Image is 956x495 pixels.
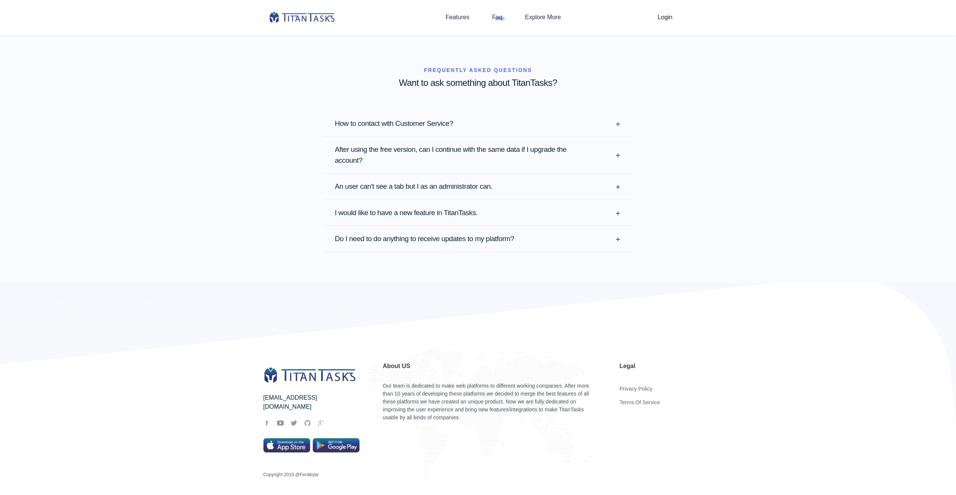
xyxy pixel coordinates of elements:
p: Our team is dedicated to make web platforms to different working companies. After more than 10 ye... [383,382,591,422]
h2: An user can't see a tab but I as an administrator can. [335,181,544,192]
h2: Do I need to do anything to receive updates to my platform? [335,234,555,244]
div: I would like to have a new feature in TitanTasks. [335,208,621,218]
a: Faq [492,12,503,22]
span: FREQUENTLY ASKED QUESTIONS [269,66,687,74]
h2: After using the free version, can I continue with the same data if I upgrade the account? [335,144,595,166]
div: How to contact with Customer Service? [335,118,621,129]
div: Do I need to do anything to receive updates to my platform? [335,234,621,244]
h2: I would like to have a new feature in TitanTasks. [335,208,537,218]
div: An user can't see a tab but I as an administrator can. [335,181,621,192]
a: Features [445,12,469,22]
span: Login [658,11,672,24]
img: App Image [263,438,311,452]
img: PlaystoreImage Image [313,438,360,452]
h2: About US [383,362,591,371]
a: Explore More [525,12,561,22]
h2: Want to ask something about TitanTasks? [269,76,687,90]
img: Agency [269,11,335,23]
h2: How to contact with Customer Service? [335,118,524,129]
a: Privacy policy [619,386,652,392]
img: Hosting [263,367,356,383]
div: After using the free version, can I continue with the same data if I upgrade the account? [335,144,621,166]
p: [EMAIL_ADDRESS][DOMAIN_NAME] [263,393,362,411]
a: Copyright 2019 @Feralbyte [263,471,362,478]
a: Terms of service [619,399,660,405]
h2: Legal [619,362,687,371]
